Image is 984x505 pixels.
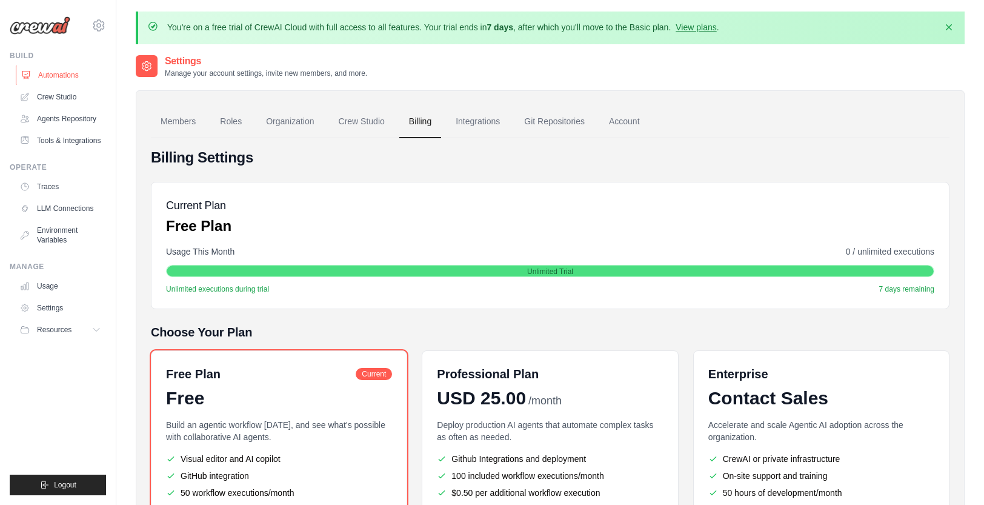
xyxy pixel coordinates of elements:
[708,453,934,465] li: CrewAI or private infrastructure
[15,177,106,196] a: Traces
[879,284,934,294] span: 7 days remaining
[37,325,71,335] span: Resources
[166,216,231,236] p: Free Plan
[437,387,526,409] span: USD 25.00
[708,419,934,443] p: Accelerate and scale Agentic AI adoption across the organization.
[446,105,510,138] a: Integrations
[151,148,949,167] h4: Billing Settings
[10,162,106,172] div: Operate
[166,246,234,258] span: Usage This Month
[10,262,106,272] div: Manage
[166,453,392,465] li: Visual editor and AI copilot
[15,221,106,250] a: Environment Variables
[165,69,367,78] p: Manage your account settings, invite new members, and more.
[528,393,562,409] span: /month
[437,470,663,482] li: 100 included workflow executions/month
[15,87,106,107] a: Crew Studio
[356,368,392,380] span: Current
[210,105,251,138] a: Roles
[166,197,231,214] h5: Current Plan
[256,105,324,138] a: Organization
[708,366,934,383] h6: Enterprise
[166,470,392,482] li: GitHub integration
[151,105,205,138] a: Members
[15,320,106,339] button: Resources
[10,51,106,61] div: Build
[54,480,76,490] span: Logout
[437,366,539,383] h6: Professional Plan
[15,109,106,129] a: Agents Repository
[846,246,934,258] span: 0 / unlimited executions
[16,65,107,85] a: Automations
[15,298,106,318] a: Settings
[151,324,949,341] h5: Choose Your Plan
[708,487,934,499] li: 50 hours of development/month
[487,22,513,32] strong: 7 days
[437,487,663,499] li: $0.50 per additional workflow execution
[15,276,106,296] a: Usage
[437,453,663,465] li: Github Integrations and deployment
[399,105,441,138] a: Billing
[708,470,934,482] li: On-site support and training
[527,267,573,276] span: Unlimited Trial
[329,105,394,138] a: Crew Studio
[10,475,106,495] button: Logout
[166,387,392,409] div: Free
[437,419,663,443] p: Deploy production AI agents that automate complex tasks as often as needed.
[708,387,934,409] div: Contact Sales
[514,105,594,138] a: Git Repositories
[166,366,221,383] h6: Free Plan
[10,16,70,35] img: Logo
[166,419,392,443] p: Build an agentic workflow [DATE], and see what's possible with collaborative AI agents.
[165,54,367,69] h2: Settings
[167,21,719,33] p: You're on a free trial of CrewAI Cloud with full access to all features. Your trial ends in , aft...
[15,131,106,150] a: Tools & Integrations
[15,199,106,218] a: LLM Connections
[166,487,392,499] li: 50 workflow executions/month
[676,22,716,32] a: View plans
[166,284,269,294] span: Unlimited executions during trial
[599,105,650,138] a: Account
